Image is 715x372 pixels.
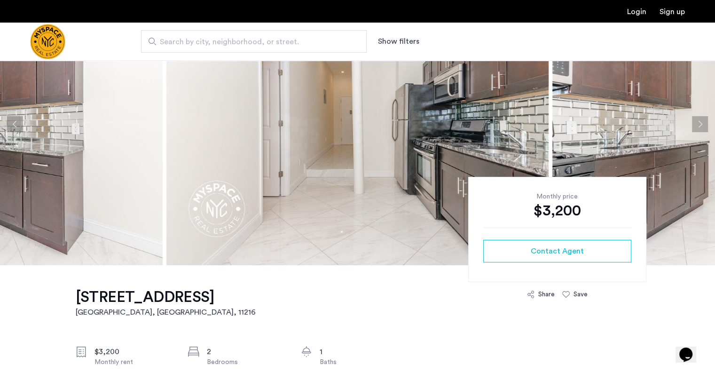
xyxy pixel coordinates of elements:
button: button [483,240,631,262]
span: Contact Agent [531,245,584,257]
img: logo [30,24,65,59]
h1: [STREET_ADDRESS] [76,288,256,307]
div: Share [538,290,555,299]
input: Apartment Search [141,30,367,53]
div: $3,200 [94,346,173,357]
button: Next apartment [692,116,708,132]
a: Cazamio Logo [30,24,65,59]
a: [STREET_ADDRESS][GEOGRAPHIC_DATA], [GEOGRAPHIC_DATA], 11216 [76,288,256,318]
button: Show or hide filters [378,36,419,47]
div: Monthly rent [94,357,173,367]
div: Monthly price [483,192,631,201]
div: Baths [320,357,399,367]
button: Previous apartment [7,116,23,132]
div: Bedrooms [207,357,286,367]
div: Save [574,290,588,299]
div: $3,200 [483,201,631,220]
div: 2 [207,346,286,357]
h2: [GEOGRAPHIC_DATA], [GEOGRAPHIC_DATA] , 11216 [76,307,256,318]
span: Search by city, neighborhood, or street. [160,36,340,47]
a: Registration [660,8,685,16]
div: 1 [320,346,399,357]
a: Login [627,8,646,16]
iframe: chat widget [676,334,706,363]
